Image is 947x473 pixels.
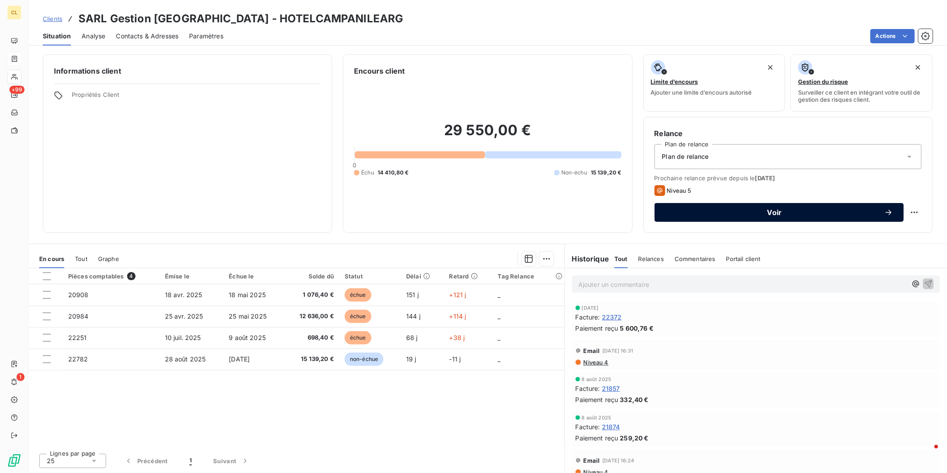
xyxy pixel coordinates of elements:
span: Relances [638,255,664,262]
span: Facture : [576,422,600,432]
span: +121 j [449,291,466,299]
span: 18 mai 2025 [229,291,266,299]
span: Niveau 5 [667,187,692,194]
span: Plan de relance [662,152,709,161]
span: 151 j [406,291,419,299]
span: échue [345,310,371,323]
span: Prochaine relance prévue depuis le [655,174,922,182]
button: Actions [870,29,915,43]
div: CL [7,5,21,20]
span: 144 j [406,312,420,320]
span: 22372 [602,312,622,322]
span: Email [584,347,600,354]
span: 9 août 2025 [229,334,266,341]
span: Gestion du risque [798,78,848,85]
span: Portail client [726,255,761,262]
span: échue [345,288,371,302]
span: échue [345,331,371,344]
span: [DATE] 16:31 [602,348,633,353]
button: Suivant [202,452,260,470]
a: Clients [43,14,62,23]
span: 21874 [602,422,620,432]
span: 18 avr. 2025 [165,291,202,299]
span: 0 [353,162,356,169]
span: 1 076,40 € [289,290,334,299]
span: [DATE] [755,174,775,182]
span: Analyse [82,32,105,41]
span: Situation [43,32,71,41]
span: _ [498,291,501,299]
span: 25 [47,456,54,465]
span: +99 [9,86,25,94]
div: Délai [406,273,438,280]
span: Tout [75,255,87,262]
div: Pièces comptables [68,272,154,280]
span: 25 mai 2025 [229,312,267,320]
span: 15 139,20 € [289,355,334,364]
span: Limite d’encours [651,78,698,85]
span: 20984 [68,312,89,320]
span: Paiement reçu [576,395,618,404]
div: Solde dû [289,273,334,280]
span: Facture : [576,384,600,393]
span: Paiement reçu [576,324,618,333]
span: 8 août 2025 [582,377,612,382]
button: Gestion du risqueSurveiller ce client en intégrant votre outil de gestion des risques client. [791,54,933,112]
span: _ [498,355,501,363]
span: 21857 [602,384,620,393]
h6: Encours client [354,66,405,76]
div: Tag Relance [498,273,559,280]
span: [DATE] [229,355,250,363]
span: Ajouter une limite d’encours autorisé [651,89,752,96]
span: -11 j [449,355,461,363]
span: 12 636,00 € [289,312,334,321]
span: 25 avr. 2025 [165,312,203,320]
button: Limite d’encoursAjouter une limite d’encours autorisé [643,54,786,112]
div: Échue le [229,273,278,280]
span: 332,40 € [620,395,649,404]
span: Non-échu [561,169,587,177]
h6: Historique [565,253,609,264]
span: 19 j [406,355,416,363]
span: Clients [43,15,62,22]
span: +114 j [449,312,466,320]
span: Propriétés Client [72,91,321,104]
span: Voir [665,209,884,216]
span: 4 [127,272,135,280]
div: Statut [345,273,395,280]
span: [DATE] 16:24 [602,458,634,463]
span: Commentaires [675,255,716,262]
span: Facture : [576,312,600,322]
span: Niveau 4 [583,359,609,366]
span: Graphe [98,255,119,262]
h3: SARL Gestion [GEOGRAPHIC_DATA] - HOTELCAMPANILEARG [78,11,404,27]
span: 698,40 € [289,333,334,342]
span: 68 j [406,334,418,341]
span: non-échue [345,353,383,366]
span: 1 [189,456,192,465]
button: Voir [655,203,904,222]
div: Retard [449,273,487,280]
h6: Informations client [54,66,321,76]
span: _ [498,312,501,320]
span: 5 600,76 € [620,324,654,333]
h2: 29 550,00 € [354,121,621,148]
span: 10 juil. 2025 [165,334,201,341]
button: 1 [179,452,202,470]
span: 28 août 2025 [165,355,206,363]
h6: Relance [655,128,922,139]
span: Paiement reçu [576,433,618,443]
span: 15 139,20 € [591,169,622,177]
span: 22251 [68,334,87,341]
span: 20908 [68,291,89,299]
span: 259,20 € [620,433,649,443]
button: Précédent [113,452,179,470]
div: Émise le [165,273,218,280]
iframe: Intercom live chat [917,443,938,464]
span: 14 410,80 € [378,169,409,177]
span: Contacts & Adresses [116,32,178,41]
span: Surveiller ce client en intégrant votre outil de gestion des risques client. [798,89,925,103]
img: Logo LeanPay [7,453,21,468]
span: 1 [16,373,25,381]
span: 22782 [68,355,88,363]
